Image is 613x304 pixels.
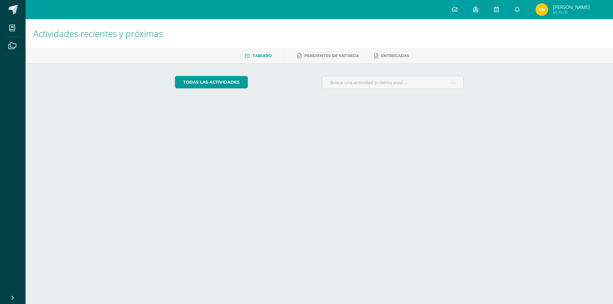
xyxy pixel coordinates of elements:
[33,27,163,40] span: Actividades recientes y próximas
[553,10,590,15] span: Mi Perfil
[381,53,409,58] span: Entregadas
[535,3,548,16] img: f63e20a79c7b74759a07fbd928071659.png
[304,53,359,58] span: Pendientes de entrega
[322,76,464,89] input: Busca una actividad próxima aquí...
[245,51,272,61] a: Tablero
[175,76,248,88] a: todas las Actividades
[553,4,590,10] span: [PERSON_NAME]
[253,53,272,58] span: Tablero
[298,51,359,61] a: Pendientes de entrega
[374,51,409,61] a: Entregadas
